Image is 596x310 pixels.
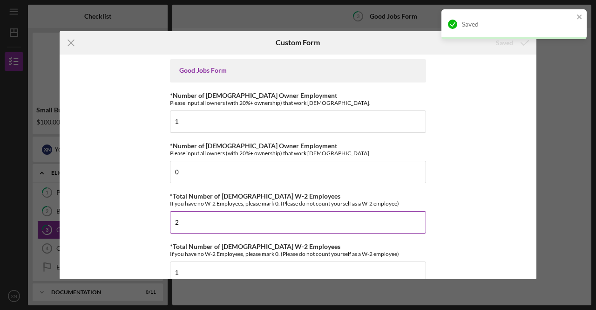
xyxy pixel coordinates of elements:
[170,99,426,106] div: Please input all owners (with 20%+ ownership) that work [DEMOGRAPHIC_DATA].
[170,200,426,207] div: If you have no W-2 Employees, please mark 0. (Please do not count yourself as a W-2 employee)
[170,250,426,257] div: If you have no W-2 Employees, please mark 0. (Please do not count yourself as a W-2 employee)
[170,242,340,250] label: *Total Number of [DEMOGRAPHIC_DATA] W-2 Employees
[576,13,583,22] button: close
[170,142,337,150] label: *Number of [DEMOGRAPHIC_DATA] Owner Employment
[179,67,417,74] div: Good Jobs Form
[170,150,426,157] div: Please input all owners (with 20%+ ownership) that work [DEMOGRAPHIC_DATA].
[276,38,320,47] h6: Custom Form
[462,21,574,28] div: Saved
[170,91,337,99] label: *Number of [DEMOGRAPHIC_DATA] Owner Employment
[170,192,340,200] label: *Total Number of [DEMOGRAPHIC_DATA] W-2 Employees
